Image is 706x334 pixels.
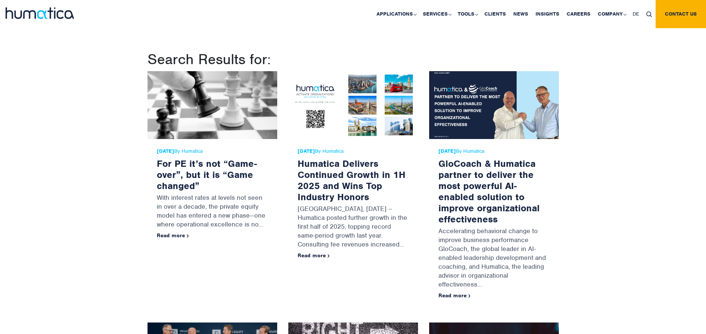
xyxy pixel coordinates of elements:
[148,71,277,139] img: For PE it’s not “Game-over”, but it is “Game changed”
[438,158,540,225] a: GloCoach & Humatica partner to deliver the most powerful AI-enabled solution to improve organizat...
[298,158,405,203] a: Humatica Delivers Continued Growth in 1H 2025 and Wins Top Industry Honors
[148,50,559,68] h1: Search Results for:
[438,292,471,299] a: Read more
[438,148,550,154] span: By Humatica
[298,148,315,154] strong: [DATE]
[429,71,559,139] img: GloCoach & Humatica partner to deliver the most powerful AI-enabled solution to improve organizat...
[298,202,409,252] p: [GEOGRAPHIC_DATA], [DATE] – Humatica posted further growth in the first half of 2025, topping rec...
[633,11,639,17] span: DE
[157,232,189,239] a: Read more
[438,148,456,154] strong: [DATE]
[288,71,418,139] img: Humatica Delivers Continued Growth in 1H 2025 and Wins Top Industry Honors
[646,11,652,17] img: search_icon
[298,252,330,259] a: Read more
[6,7,74,19] img: logo
[438,225,550,292] p: Accelerating behavioral change to improve business performance GloCoach, the global leader in AI-...
[187,234,189,238] img: arrowicon
[157,148,174,154] strong: [DATE]
[468,294,471,298] img: arrowicon
[328,254,330,258] img: arrowicon
[298,148,409,154] span: By Humatica
[157,148,268,154] span: By Humatica
[157,158,257,192] a: For PE it’s not “Game-over”, but it is “Game changed”
[157,191,268,232] p: With interest rates at levels not seen in over a decade, the private equity model has entered a n...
